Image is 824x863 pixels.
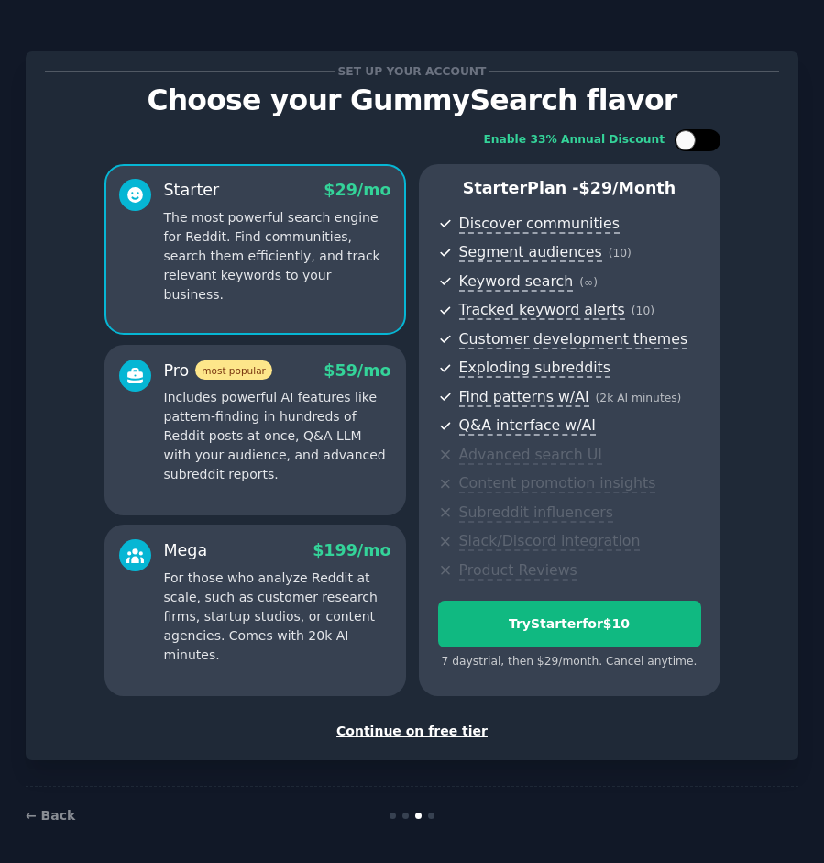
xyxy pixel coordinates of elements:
[459,272,574,292] span: Keyword search
[459,446,602,465] span: Advanced search UI
[324,181,390,199] span: $ 29 /mo
[313,541,390,559] span: $ 199 /mo
[164,179,220,202] div: Starter
[609,247,632,260] span: ( 10 )
[459,416,596,436] span: Q&A interface w/AI
[45,722,779,741] div: Continue on free tier
[195,360,272,380] span: most popular
[438,654,701,670] div: 7 days trial, then $ 29 /month . Cancel anytime.
[459,503,613,523] span: Subreddit influencers
[164,208,391,304] p: The most powerful search engine for Reddit. Find communities, search them efficiently, and track ...
[164,539,208,562] div: Mega
[484,132,665,149] div: Enable 33% Annual Discount
[459,532,641,551] span: Slack/Discord integration
[164,388,391,484] p: Includes powerful AI features like pattern-finding in hundreds of Reddit posts at once, Q&A LLM w...
[459,359,610,378] span: Exploding subreddits
[459,215,620,234] span: Discover communities
[459,243,602,262] span: Segment audiences
[596,392,682,404] span: ( 2k AI minutes )
[45,84,779,116] p: Choose your GummySearch flavor
[439,614,700,634] div: Try Starter for $10
[164,569,391,665] p: For those who analyze Reddit at scale, such as customer research firms, startup studios, or conte...
[459,388,589,407] span: Find patterns w/AI
[459,330,688,349] span: Customer development themes
[459,474,656,493] span: Content promotion insights
[579,276,598,289] span: ( ∞ )
[26,808,75,823] a: ← Back
[459,301,625,320] span: Tracked keyword alerts
[324,361,390,380] span: $ 59 /mo
[438,177,701,200] p: Starter Plan -
[164,360,272,382] div: Pro
[459,561,577,581] span: Product Reviews
[335,61,489,81] span: Set up your account
[579,179,676,197] span: $ 29 /month
[438,601,701,647] button: TryStarterfor$10
[632,304,654,317] span: ( 10 )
